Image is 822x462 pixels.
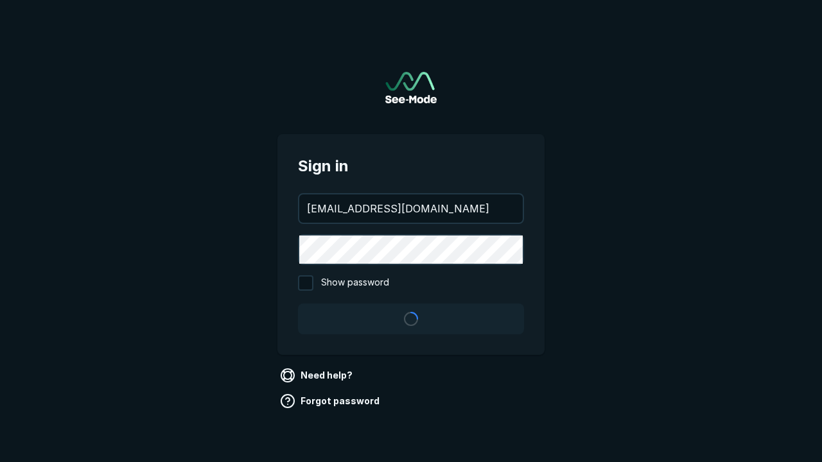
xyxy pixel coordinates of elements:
a: Need help? [277,365,358,386]
img: See-Mode Logo [385,72,437,103]
span: Sign in [298,155,524,178]
a: Go to sign in [385,72,437,103]
input: your@email.com [299,194,523,223]
span: Show password [321,275,389,291]
a: Forgot password [277,391,385,411]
